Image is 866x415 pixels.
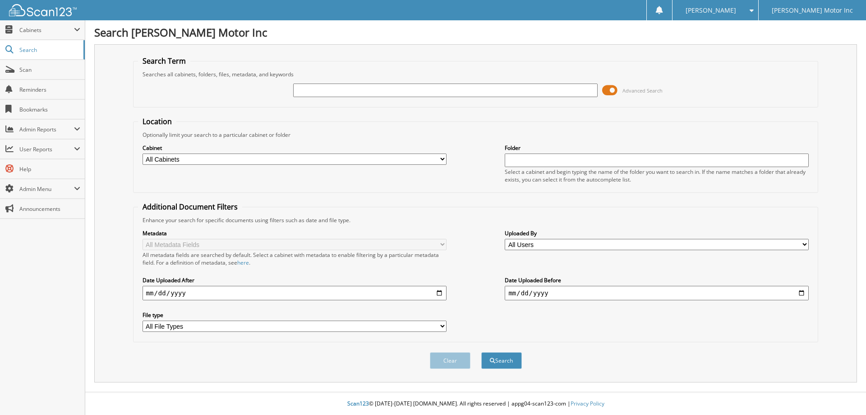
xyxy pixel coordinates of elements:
[481,352,522,369] button: Search
[19,205,80,213] span: Announcements
[9,4,77,16] img: scan123-logo-white.svg
[143,229,447,237] label: Metadata
[19,126,74,133] span: Admin Reports
[430,352,470,369] button: Clear
[772,8,853,13] span: [PERSON_NAME] Motor Inc
[505,168,809,183] div: Select a cabinet and begin typing the name of the folder you want to search in. If the name match...
[143,276,447,284] label: Date Uploaded After
[94,25,857,40] h1: Search [PERSON_NAME] Motor Inc
[686,8,736,13] span: [PERSON_NAME]
[138,70,814,78] div: Searches all cabinets, folders, files, metadata, and keywords
[19,66,80,74] span: Scan
[19,145,74,153] span: User Reports
[19,165,80,173] span: Help
[505,144,809,152] label: Folder
[622,87,663,94] span: Advanced Search
[505,276,809,284] label: Date Uploaded Before
[143,144,447,152] label: Cabinet
[505,229,809,237] label: Uploaded By
[138,202,242,212] legend: Additional Document Filters
[237,259,249,266] a: here
[85,393,866,415] div: © [DATE]-[DATE] [DOMAIN_NAME]. All rights reserved | appg04-scan123-com |
[138,216,814,224] div: Enhance your search for specific documents using filters such as date and file type.
[19,46,79,54] span: Search
[505,286,809,300] input: end
[138,117,176,126] legend: Location
[19,106,80,113] span: Bookmarks
[19,185,74,193] span: Admin Menu
[143,311,447,319] label: File type
[138,131,814,139] div: Optionally limit your search to a particular cabinet or folder
[143,286,447,300] input: start
[571,400,604,407] a: Privacy Policy
[143,251,447,266] div: All metadata fields are searched by default. Select a cabinet with metadata to enable filtering b...
[19,86,80,93] span: Reminders
[347,400,369,407] span: Scan123
[138,56,190,66] legend: Search Term
[19,26,74,34] span: Cabinets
